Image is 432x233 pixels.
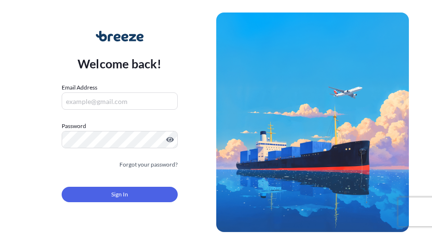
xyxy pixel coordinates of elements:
[62,83,97,92] label: Email Address
[78,56,162,71] p: Welcome back!
[62,121,178,131] label: Password
[111,190,128,199] span: Sign In
[166,136,174,143] button: Show password
[62,187,178,202] button: Sign In
[62,92,178,110] input: example@gmail.com
[216,13,409,232] img: Ship illustration
[119,160,178,169] a: Forgot your password?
